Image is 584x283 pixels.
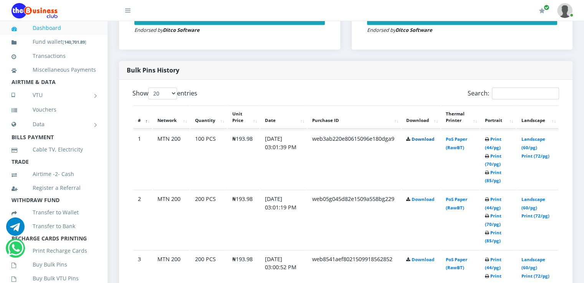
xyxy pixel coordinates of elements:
a: Fund wallet[140,701.89] [12,33,96,51]
th: Quantity: activate to sort column ascending [190,105,227,129]
small: Endorsed by [134,26,200,33]
a: Print (70/pg) [485,153,501,167]
a: Download [412,136,434,142]
a: VTU [12,86,96,105]
a: Print (44/pg) [485,136,501,150]
a: Download [412,196,434,202]
strong: Ditco Software [395,26,432,33]
small: Endorsed by [367,26,432,33]
td: web05g045d82e1509a558bg229 [308,190,401,249]
a: PoS Paper (RawBT) [446,257,467,271]
td: 200 PCS [190,190,227,249]
a: Transfer to Wallet [12,204,96,221]
a: Chat for support [6,223,25,236]
td: MTN 200 [153,130,190,189]
a: Vouchers [12,101,96,118]
th: Purchase ID: activate to sort column ascending [308,105,401,129]
img: User [557,3,572,18]
a: Print (44/pg) [485,257,501,271]
a: Print (72/pg) [521,213,549,219]
a: Cable TV, Electricity [12,141,96,158]
a: Print (44/pg) [485,196,501,211]
a: Print Recharge Cards [12,242,96,260]
span: Renew/Upgrade Subscription [544,5,549,10]
a: Data [12,115,96,134]
a: Airtime -2- Cash [12,165,96,183]
a: Download [412,257,434,262]
label: Search: [468,87,559,99]
td: [DATE] 03:01:39 PM [260,130,307,189]
th: Download: activate to sort column ascending [402,105,440,129]
td: web3ab220e80615096e180dga9 [308,130,401,189]
a: Print (72/pg) [521,273,549,279]
strong: Ditco Software [163,26,200,33]
a: Landscape (60/pg) [521,196,545,211]
a: Print (85/pg) [485,230,501,244]
a: PoS Paper (RawBT) [446,196,467,211]
label: Show entries [132,87,197,99]
a: Print (70/pg) [485,213,501,227]
select: Showentries [148,87,177,99]
td: 2 [133,190,152,249]
th: Thermal Printer: activate to sort column ascending [441,105,480,129]
a: Chat for support [8,245,23,257]
img: Logo [12,3,58,18]
i: Renew/Upgrade Subscription [539,8,545,14]
th: #: activate to sort column descending [133,105,152,129]
a: Landscape (60/pg) [521,257,545,271]
a: Dashboard [12,19,96,37]
th: Network: activate to sort column ascending [153,105,190,129]
td: MTN 200 [153,190,190,249]
th: Landscape: activate to sort column ascending [516,105,558,129]
td: ₦193.98 [228,130,260,189]
a: Buy Bulk Pins [12,256,96,273]
b: 140,701.89 [64,39,85,45]
small: [ ] [63,39,86,45]
a: Print (85/pg) [485,169,501,184]
a: Print (72/pg) [521,153,549,159]
a: Miscellaneous Payments [12,61,96,79]
a: Transfer to Bank [12,217,96,235]
input: Search: [492,87,559,99]
td: [DATE] 03:01:19 PM [260,190,307,249]
td: ₦193.98 [228,190,260,249]
a: Transactions [12,47,96,65]
th: Portrait: activate to sort column ascending [480,105,516,129]
a: Landscape (60/pg) [521,136,545,150]
a: Register a Referral [12,179,96,197]
td: 100 PCS [190,130,227,189]
th: Date: activate to sort column ascending [260,105,307,129]
a: PoS Paper (RawBT) [446,136,467,150]
td: 1 [133,130,152,189]
th: Unit Price: activate to sort column ascending [228,105,260,129]
strong: Bulk Pins History [127,66,179,74]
